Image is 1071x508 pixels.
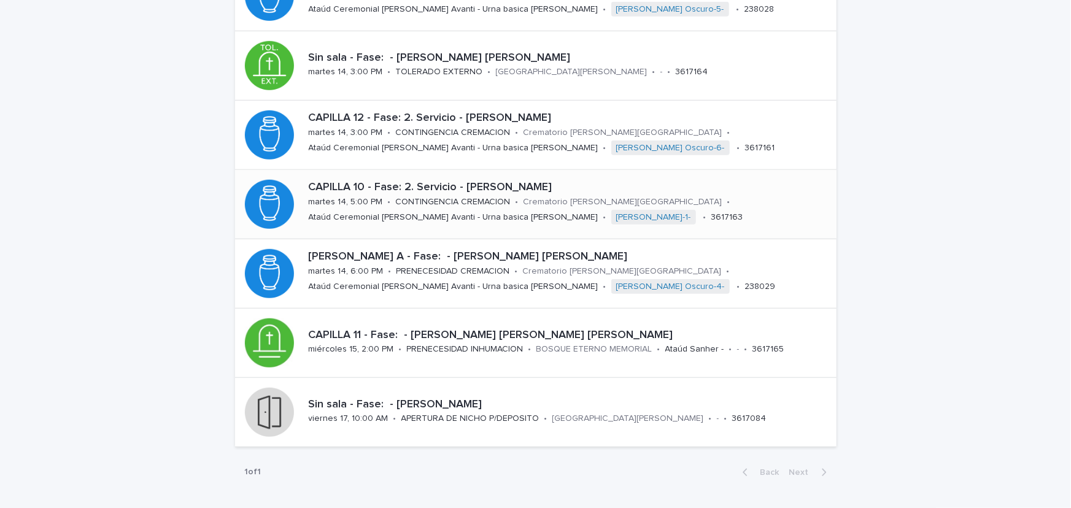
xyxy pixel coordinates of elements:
p: Ataúd Ceremonial [PERSON_NAME] Avanti - Urna basica [PERSON_NAME] [309,143,598,153]
p: 3617165 [752,344,784,355]
p: viernes 17, 10:00 AM [309,414,389,424]
p: 3617164 [676,67,708,77]
p: • [393,414,396,424]
p: • [388,67,391,77]
p: - [717,414,719,424]
p: [GEOGRAPHIC_DATA][PERSON_NAME] [552,414,704,424]
p: • [727,128,730,138]
p: • [488,67,491,77]
p: TOLERADO EXTERNO [396,67,483,77]
p: Ataúd Ceremonial [PERSON_NAME] Avanti - Urna basica [PERSON_NAME] [309,282,598,292]
p: PRENECESIDAD INHUMACION [407,344,524,355]
a: [PERSON_NAME] Oscuro-6- [616,143,725,153]
p: • [516,128,519,138]
a: CAPILLA 12 - Fase: 2. Servicio - [PERSON_NAME]martes 14, 3:00 PM•CONTINGENCIA CREMACION•Crematori... [235,101,837,170]
p: • [388,128,391,138]
p: 1 of 1 [235,457,271,487]
p: • [388,197,391,207]
p: • [652,67,655,77]
p: CAPILLA 12 - Fase: 2. Servicio - [PERSON_NAME] [309,112,832,125]
a: CAPILLA 11 - Fase: - [PERSON_NAME] [PERSON_NAME] [PERSON_NAME]miércoles 15, 2:00 PM•PRENECESIDAD ... [235,309,837,378]
p: • [729,344,732,355]
p: [GEOGRAPHIC_DATA][PERSON_NAME] [496,67,648,77]
p: Crematorio [PERSON_NAME][GEOGRAPHIC_DATA] [524,197,722,207]
p: Sin sala - Fase: - [PERSON_NAME] [PERSON_NAME] [309,52,832,65]
p: • [389,266,392,277]
a: [PERSON_NAME] Oscuro-5- [616,4,724,15]
p: • [516,197,519,207]
p: 3617161 [745,143,775,153]
p: • [657,344,660,355]
button: Next [784,467,837,478]
a: [PERSON_NAME] A - Fase: - [PERSON_NAME] [PERSON_NAME]martes 14, 6:00 PM•PRENECESIDAD CREMACION•Cr... [235,239,837,309]
a: [PERSON_NAME] Oscuro-4- [616,282,725,292]
p: CAPILLA 11 - Fase: - [PERSON_NAME] [PERSON_NAME] [PERSON_NAME] [309,329,832,342]
p: Crematorio [PERSON_NAME][GEOGRAPHIC_DATA] [524,128,722,138]
p: • [668,67,671,77]
p: • [737,282,740,292]
p: martes 14, 6:00 PM [309,266,384,277]
span: Next [789,468,816,477]
p: martes 14, 3:00 PM [309,128,383,138]
button: Back [733,467,784,478]
a: Sin sala - Fase: - [PERSON_NAME]viernes 17, 10:00 AM•APERTURA DE NICHO P/DEPOSITO•[GEOGRAPHIC_DAT... [235,378,837,447]
p: CONTINGENCIA CREMACION [396,128,511,138]
p: [PERSON_NAME] A - Fase: - [PERSON_NAME] [PERSON_NAME] [309,250,832,264]
p: 3617163 [711,212,743,223]
p: 238028 [744,4,775,15]
p: martes 14, 5:00 PM [309,197,383,207]
span: Back [753,468,779,477]
p: • [709,414,712,424]
p: martes 14, 3:00 PM [309,67,383,77]
p: 238029 [745,282,776,292]
a: [PERSON_NAME]-1- [616,212,691,223]
p: APERTURA DE NICHO P/DEPOSITO [401,414,539,424]
p: • [737,143,740,153]
p: • [724,414,727,424]
p: • [603,282,606,292]
p: PRENECESIDAD CREMACION [396,266,510,277]
p: • [744,344,748,355]
p: • [515,266,518,277]
p: BOSQUE ETERNO MEMORIAL [536,344,652,355]
p: CONTINGENCIA CREMACION [396,197,511,207]
p: 3617084 [732,414,767,424]
p: • [737,4,740,15]
p: Sin sala - Fase: - [PERSON_NAME] [309,398,832,412]
p: - [737,344,740,355]
p: • [603,4,606,15]
a: CAPILLA 10 - Fase: 2. Servicio - [PERSON_NAME]martes 14, 5:00 PM•CONTINGENCIA CREMACION•Crematori... [235,170,837,239]
p: Ataúd Ceremonial [PERSON_NAME] Avanti - Urna basica [PERSON_NAME] [309,4,598,15]
a: Sin sala - Fase: - [PERSON_NAME] [PERSON_NAME]martes 14, 3:00 PM•TOLERADO EXTERNO•[GEOGRAPHIC_DAT... [235,31,837,101]
p: • [727,266,730,277]
p: - [660,67,663,77]
p: • [703,212,706,223]
p: • [399,344,402,355]
p: • [528,344,532,355]
p: • [544,414,547,424]
p: miércoles 15, 2:00 PM [309,344,394,355]
p: CAPILLA 10 - Fase: 2. Servicio - [PERSON_NAME] [309,181,832,194]
p: Ataúd Sanher - [665,344,724,355]
p: • [603,212,606,223]
p: Crematorio [PERSON_NAME][GEOGRAPHIC_DATA] [523,266,722,277]
p: Ataúd Ceremonial [PERSON_NAME] Avanti - Urna basica [PERSON_NAME] [309,212,598,223]
p: • [603,143,606,153]
p: • [727,197,730,207]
